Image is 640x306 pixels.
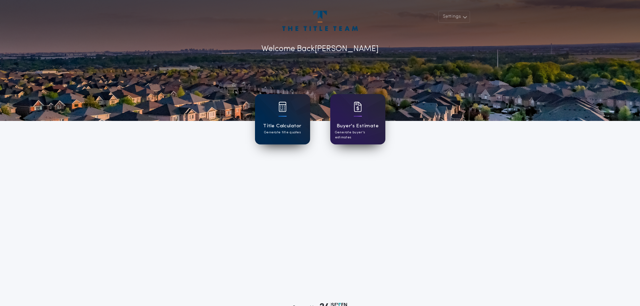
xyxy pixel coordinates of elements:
img: card icon [354,102,362,112]
img: card icon [279,102,287,112]
p: Welcome Back [PERSON_NAME] [261,43,379,55]
a: card iconBuyer's EstimateGenerate buyer's estimates [330,94,385,144]
p: Generate title quotes [264,130,301,135]
h1: Buyer's Estimate [337,122,379,130]
p: Generate buyer's estimates [335,130,381,140]
a: card iconTitle CalculatorGenerate title quotes [255,94,310,144]
button: Settings [438,11,470,23]
img: account-logo [282,11,357,31]
h1: Title Calculator [263,122,301,130]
